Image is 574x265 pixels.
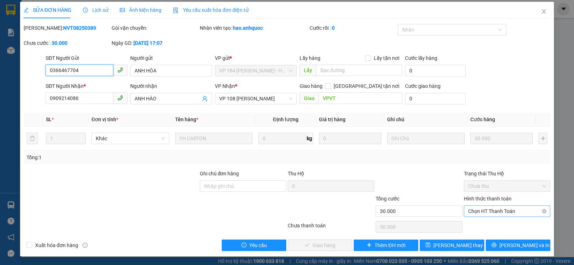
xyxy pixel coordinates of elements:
button: exclamation-circleYêu cầu [222,240,286,251]
span: Yêu cầu [249,241,267,249]
img: icon [173,8,179,13]
span: info-circle [83,243,88,248]
div: Gói vận chuyển: [112,24,198,32]
div: Người nhận [130,82,212,90]
span: save [425,242,430,248]
input: 0 [470,133,533,144]
input: Cước giao hàng [405,93,466,104]
span: exclamation-circle [241,242,246,248]
span: Ảnh kiện hàng [120,7,161,13]
span: Khác [96,133,165,144]
span: user-add [202,96,208,101]
b: 30.000 [52,40,67,46]
button: plus [538,133,547,144]
input: VD: Bàn, Ghế [175,133,253,144]
button: save[PERSON_NAME] thay đổi [420,240,484,251]
div: [PERSON_NAME]: [24,24,110,32]
span: Lấy tận nơi [371,54,402,62]
div: Nhân viên tạo: [200,24,309,32]
b: NVT08250389 [63,25,96,31]
div: Trạng thái Thu Hộ [464,170,550,178]
span: SL [46,117,52,122]
span: plus [367,242,372,248]
span: [PERSON_NAME] và In [499,241,550,249]
span: kg [306,133,313,144]
div: Chưa cước : [24,39,110,47]
span: SỬA ĐƠN HÀNG [24,7,71,13]
div: Chưa thanh toán [287,222,375,234]
b: hao.anhquoc [233,25,263,31]
span: Thêm ĐH mới [375,241,405,249]
input: Cước lấy hàng [405,65,466,76]
label: Cước giao hàng [405,83,441,89]
div: Tổng: 1 [27,153,222,161]
input: Dọc đường [316,65,403,76]
button: checkGiao hàng [288,240,352,251]
input: Ghi chú đơn hàng [200,180,286,192]
button: Close [534,2,554,22]
span: Lịch sử [83,7,108,13]
div: VP gửi [215,54,297,62]
span: [PERSON_NAME] thay đổi [433,241,491,249]
span: Giá trị hàng [319,117,345,122]
span: Xuất hóa đơn hàng [32,241,81,249]
span: VP 108 Lê Hồng Phong - Vũng Tàu [219,93,292,104]
span: [GEOGRAPHIC_DATA] tận nơi [331,82,402,90]
span: Tổng cước [376,196,399,202]
span: phone [117,95,123,101]
label: Ghi chú đơn hàng [200,171,239,176]
span: VP 184 Nguyễn Văn Trỗi - HCM [219,65,292,76]
span: Thu Hộ [288,171,304,176]
span: Chọn HT Thanh Toán [468,206,546,217]
span: Giao [300,93,319,104]
div: Ngày GD: [112,39,198,47]
input: Ghi Chú [387,133,465,144]
input: Dọc đường [319,93,403,104]
b: [DATE] 17:07 [133,40,163,46]
span: clock-circle [83,8,88,13]
span: Định lượng [273,117,298,122]
div: SĐT Người Gửi [46,54,127,62]
span: picture [120,8,125,13]
label: Cước lấy hàng [405,55,437,61]
span: close-circle [542,209,546,213]
span: Đơn vị tính [91,117,118,122]
span: Giao hàng [300,83,323,89]
span: Yêu cầu xuất hóa đơn điện tử [173,7,249,13]
span: phone [117,67,123,73]
span: printer [491,242,497,248]
th: Ghi chú [384,113,467,127]
button: printer[PERSON_NAME] và In [486,240,550,251]
span: close [541,9,547,14]
button: plusThêm ĐH mới [354,240,418,251]
span: edit [24,8,29,13]
button: delete [27,133,38,144]
div: Người gửi [130,54,212,62]
input: 0 [319,133,381,144]
span: Lấy [300,65,316,76]
b: 0 [332,25,335,31]
span: Lấy hàng [300,55,320,61]
span: Chưa thu [468,181,546,191]
label: Hình thức thanh toán [464,196,512,202]
div: SĐT Người Nhận [46,82,127,90]
span: Tên hàng [175,117,198,122]
div: Cước rồi : [310,24,396,32]
span: VP Nhận [215,83,235,89]
span: Cước hàng [470,117,495,122]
